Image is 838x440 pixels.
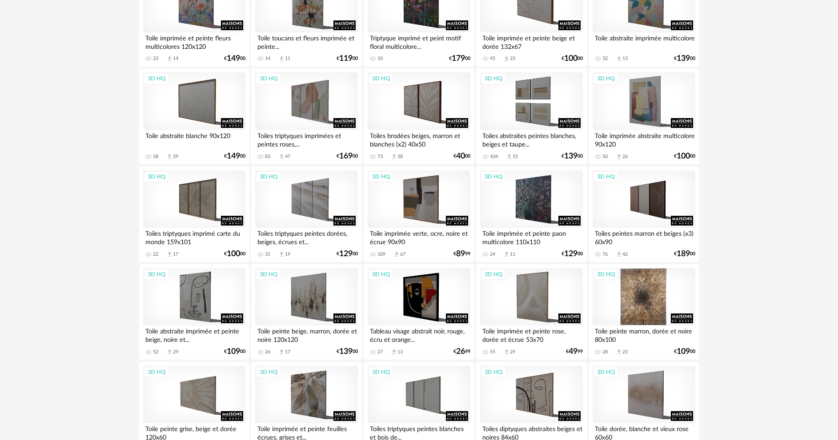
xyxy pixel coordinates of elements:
span: Download icon [503,349,510,355]
div: 67 [400,251,405,258]
a: 3D HQ Toiles brodées beiges, marron et blanches (x2) 40x50 73 Download icon 38 €4000 [364,68,474,164]
div: Toile imprimée et peinte beige et dorée 132x67 [480,32,582,50]
div: Toile imprimée et peinte rose, dorée et écrue 53x70 [480,325,582,343]
span: Download icon [166,55,173,62]
div: Toile toucans et fleurs imprimée et peinte... [255,32,357,50]
div: 3D HQ [481,73,506,84]
div: 52 [153,349,158,355]
span: 109 [677,349,690,355]
div: € 00 [561,55,583,62]
div: 83 [265,154,270,160]
a: 3D HQ Toile peinte marron, dorée et noire 80x100 28 Download icon 23 €10900 [589,264,699,360]
div: Toile peinte beige, marron, dorée et noire 120x120 [255,325,357,343]
a: 3D HQ Toile imprimée verte, ocre, noire et écrue 90x90 109 Download icon 67 €8999 [364,166,474,262]
div: 58 [153,154,158,160]
span: 139 [339,349,353,355]
span: 149 [227,153,240,159]
span: 129 [339,251,353,257]
div: 23 [153,55,158,62]
div: 14 [173,55,178,62]
div: 47 [285,154,290,160]
div: 3D HQ [256,73,281,84]
div: 31 [265,251,270,258]
div: Toile imprimée et peinte paon multicolore 110x110 [480,228,582,246]
div: 17 [285,349,290,355]
div: 29 [510,349,515,355]
span: Download icon [391,349,397,355]
div: 3D HQ [368,366,394,378]
div: 3D HQ [368,269,394,280]
div: € 00 [674,55,695,62]
div: Toile imprimée abstraite multicolore 90x120 [593,130,695,148]
span: Download icon [616,153,622,160]
div: € 00 [224,153,245,159]
span: Download icon [503,251,510,258]
div: 3D HQ [481,269,506,280]
span: 109 [227,349,240,355]
div: 3D HQ [593,269,619,280]
span: 189 [677,251,690,257]
div: Triptyque imprimé et peint motif floral multicolore... [368,32,470,50]
div: € 99 [453,349,470,355]
span: 100 [227,251,240,257]
a: 3D HQ Toiles triptyques peintes dorées, beiges, écrues et... 31 Download icon 19 €12900 [251,166,361,262]
a: 3D HQ Toile imprimée et peinte rose, dorée et écrue 53x70 55 Download icon 29 €4999 [476,264,586,360]
div: 109 [377,251,385,258]
span: 89 [456,251,465,257]
div: Toiles brodées beiges, marron et blanches (x2) 40x50 [368,130,470,148]
span: 100 [677,153,690,159]
a: 3D HQ Toiles triptyques imprimées et peintes roses,... 83 Download icon 47 €16900 [251,68,361,164]
div: 55 [490,349,495,355]
a: 3D HQ Tableau visage abstrait noir, rouge, écru et orange... 27 Download icon 13 €2699 [364,264,474,360]
div: 3D HQ [256,269,281,280]
div: 11 [510,251,515,258]
div: 27 [377,349,383,355]
span: 139 [677,55,690,62]
span: 40 [456,153,465,159]
div: 55 [513,154,518,160]
div: Toile abstraite imprimée multicolore [593,32,695,50]
div: Toile abstraite blanche 90x120 [143,130,245,148]
div: € 00 [337,349,358,355]
div: 24 [490,251,495,258]
span: Download icon [278,349,285,355]
div: Toiles triptyques imprimé carte du monde 159x101 [143,228,245,246]
div: 32 [602,55,608,62]
div: 23 [510,55,515,62]
div: € 00 [453,153,470,159]
a: 3D HQ Toiles abstraites peintes blanches, beiges et taupe... 104 Download icon 55 €13900 [476,68,586,164]
div: 3D HQ [593,366,619,378]
span: Download icon [506,153,513,160]
div: € 99 [453,251,470,257]
span: Download icon [391,153,397,160]
span: Download icon [166,153,173,160]
div: Tableau visage abstrait noir, rouge, écru et orange... [368,325,470,343]
div: € 00 [224,349,245,355]
span: Download icon [616,55,622,62]
a: 3D HQ Toile peinte beige, marron, dorée et noire 120x120 26 Download icon 17 €13900 [251,264,361,360]
a: 3D HQ Toiles triptyques imprimé carte du monde 159x101 22 Download icon 17 €10000 [139,166,249,262]
div: € 00 [561,251,583,257]
div: Toile peinte marron, dorée et noire 80x100 [593,325,695,343]
span: 169 [339,153,353,159]
div: 3D HQ [481,366,506,378]
span: Download icon [503,55,510,62]
div: 3D HQ [368,171,394,182]
span: Download icon [616,349,622,355]
div: Toiles triptyques peintes dorées, beiges, écrues et... [255,228,357,246]
div: 17 [173,251,178,258]
a: 3D HQ Toile abstraite blanche 90x120 58 Download icon 29 €14900 [139,68,249,164]
div: 26 [265,349,270,355]
div: 76 [602,251,608,258]
div: 22 [153,251,158,258]
div: € 00 [337,153,358,159]
div: 26 [622,154,628,160]
div: € 00 [674,251,695,257]
div: 3D HQ [481,171,506,182]
div: € 00 [337,55,358,62]
div: 29 [173,154,178,160]
span: Download icon [616,251,622,258]
div: € 00 [674,153,695,159]
span: 149 [227,55,240,62]
span: Download icon [278,251,285,258]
